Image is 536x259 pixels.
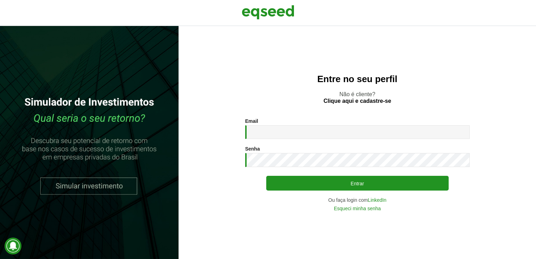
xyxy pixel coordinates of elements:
[193,74,522,84] h2: Entre no seu perfil
[242,4,294,21] img: EqSeed Logo
[245,198,470,202] div: Ou faça login com
[266,176,449,191] button: Entrar
[245,119,258,124] label: Email
[368,198,387,202] a: LinkedIn
[193,91,522,104] p: Não é cliente?
[323,98,391,104] a: Clique aqui e cadastre-se
[334,206,381,211] a: Esqueci minha senha
[245,146,260,151] label: Senha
